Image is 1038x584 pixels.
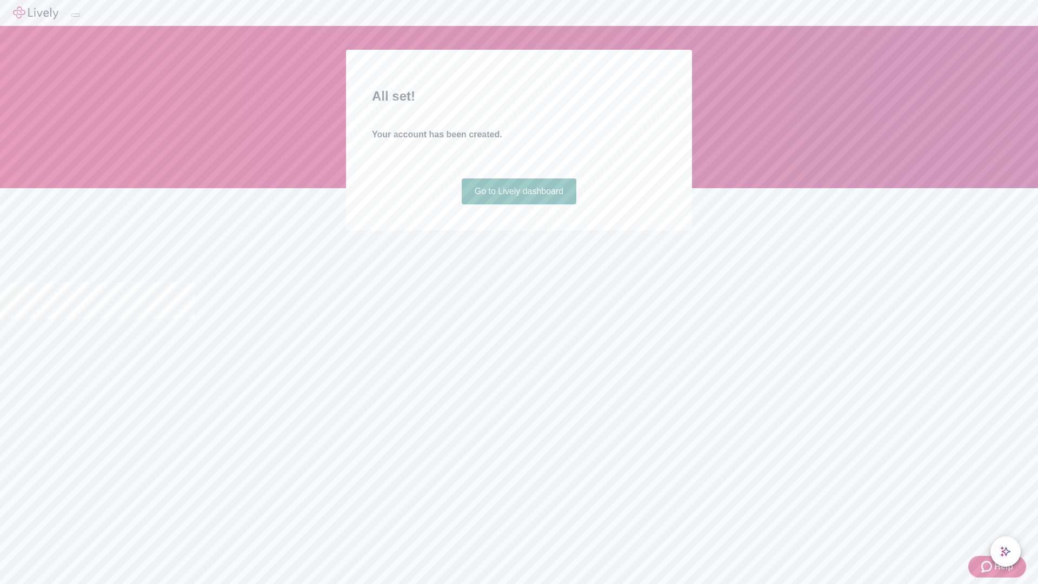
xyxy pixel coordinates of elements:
[71,14,80,17] button: Log out
[372,87,666,106] h2: All set!
[968,556,1026,578] button: Zendesk support iconHelp
[994,560,1013,573] span: Help
[372,128,666,141] h4: Your account has been created.
[981,560,994,573] svg: Zendesk support icon
[990,536,1021,567] button: chat
[1000,546,1011,557] svg: Lively AI Assistant
[13,6,58,19] img: Lively
[462,178,577,204] a: Go to Lively dashboard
